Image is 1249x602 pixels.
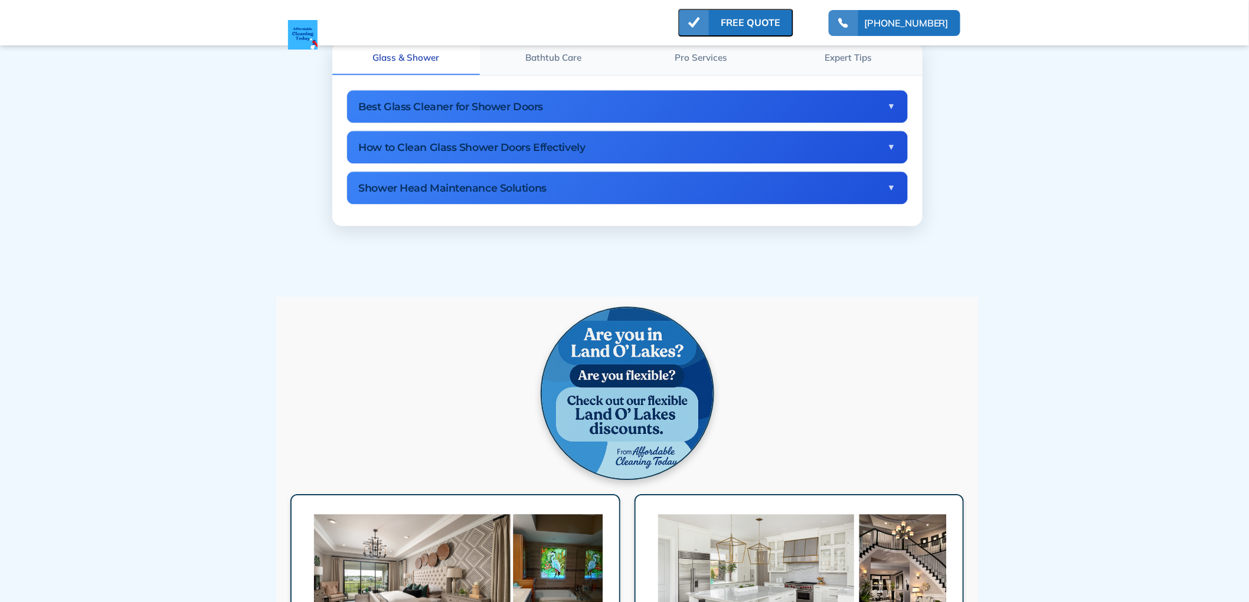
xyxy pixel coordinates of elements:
button: Expert Tips [775,42,923,74]
h3: How to Clean Glass Shower Doors Effectively [359,141,888,153]
span: ▼ [887,181,895,195]
button: FREE QUOTE [678,9,793,37]
img: Are you in Land O' Lakes? Flexible Discounts – Affordable Cleaning Today [541,307,714,480]
h3: Best Glass Cleaner for Shower Doors [359,100,888,113]
button: Glass & Shower [332,42,480,74]
button: Pro Services [627,42,775,74]
button: [PHONE_NUMBER] [829,10,960,36]
a: [PHONE_NUMBER] [864,16,949,30]
button: Bathtub Care [480,42,627,74]
span: ▼ [887,140,895,154]
span: ▼ [887,100,895,113]
h3: Shower Head Maintenance Solutions [359,182,888,194]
